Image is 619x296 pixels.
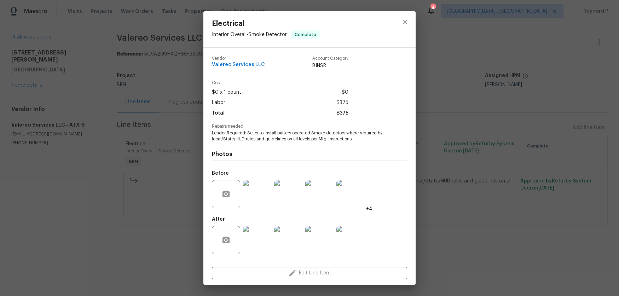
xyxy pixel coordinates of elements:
[212,87,241,98] span: $0 x 1 count
[212,98,225,108] span: Labor
[366,205,372,213] span: +4
[397,13,413,30] button: close
[212,62,265,68] span: Valereo Services LLC
[212,151,407,158] h4: Photos
[212,124,407,129] span: Repairs needed
[212,56,265,61] span: Vendor
[212,217,225,222] h5: After
[212,81,348,85] span: Cost
[212,32,287,37] span: Interior Overall - Smoke Detector
[312,56,348,61] span: Account Category
[212,108,225,118] span: Total
[212,171,229,176] h5: Before
[292,31,319,38] span: Complete
[430,4,435,11] div: 4
[212,130,388,142] span: Lender Required: Seller to install battery operated Smoke detectors where required by local/State...
[336,98,348,108] span: $375
[342,87,348,98] span: $0
[312,62,348,69] span: BINSR
[212,20,320,28] span: Electrical
[336,108,348,118] span: $375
